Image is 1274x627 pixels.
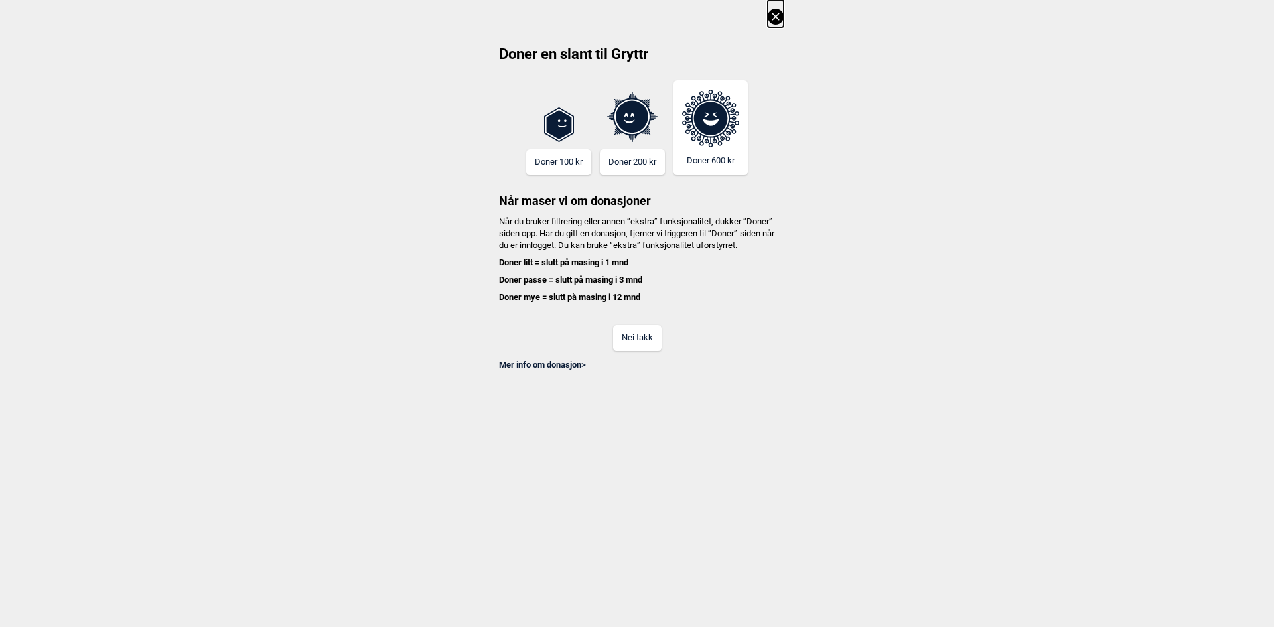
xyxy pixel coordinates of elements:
[490,44,784,74] h2: Doner en slant til Gryttr
[490,216,784,304] h4: Når du bruker filtrering eller annen “ekstra” funksjonalitet, dukker “Doner”-siden opp. Har du gi...
[600,149,665,175] button: Doner 200 kr
[613,325,662,351] button: Nei takk
[499,257,628,267] b: Doner litt = slutt på masing i 1 mnd
[673,80,748,175] button: Doner 600 kr
[499,292,640,302] b: Doner mye = slutt på masing i 12 mnd
[526,149,591,175] button: Doner 100 kr
[499,275,642,285] b: Doner passe = slutt på masing i 3 mnd
[499,360,586,370] a: Mer info om donasjon>
[490,175,784,209] h3: Når maser vi om donasjoner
